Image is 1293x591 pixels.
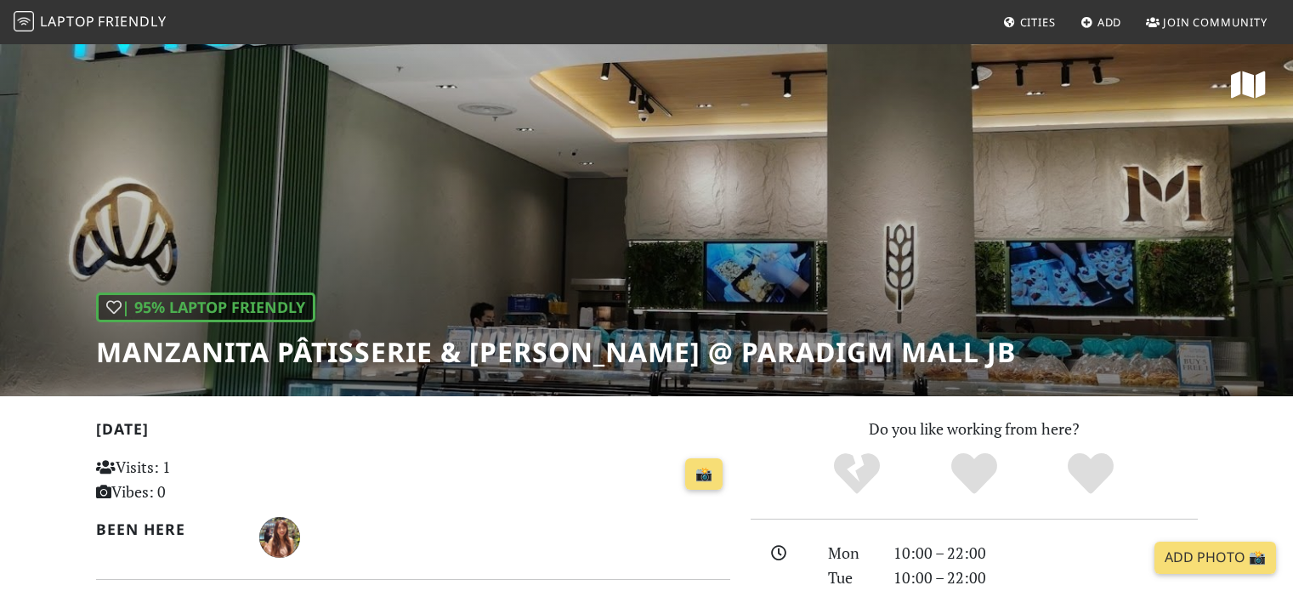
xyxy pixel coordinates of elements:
div: No [798,451,916,497]
div: | 95% Laptop Friendly [96,293,315,322]
a: Cities [996,7,1063,37]
a: LaptopFriendly LaptopFriendly [14,8,167,37]
img: LaptopFriendly [14,11,34,31]
h2: Been here [96,520,240,538]
a: Add Photo 📸 [1154,542,1276,574]
div: Tue [818,565,882,590]
span: Cities [1020,14,1056,30]
div: 10:00 – 22:00 [883,541,1208,565]
a: 📸 [685,458,723,491]
div: 10:00 – 22:00 [883,565,1208,590]
div: Definitely! [1032,451,1149,497]
p: Do you like working from here? [751,417,1198,441]
img: 4647-ivonne.jpg [259,517,300,558]
span: Friendly [98,12,166,31]
span: Laptop [40,12,95,31]
span: IVONNE SUWARMA [259,526,300,546]
span: Join Community [1163,14,1267,30]
p: Visits: 1 Vibes: 0 [96,455,294,504]
div: Yes [916,451,1033,497]
h2: [DATE] [96,420,730,445]
a: Join Community [1139,7,1274,37]
span: Add [1097,14,1122,30]
div: Mon [818,541,882,565]
h1: Manzanita Pâtisserie & [PERSON_NAME] @ Paradigm Mall JB [96,336,1016,368]
a: Add [1074,7,1129,37]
